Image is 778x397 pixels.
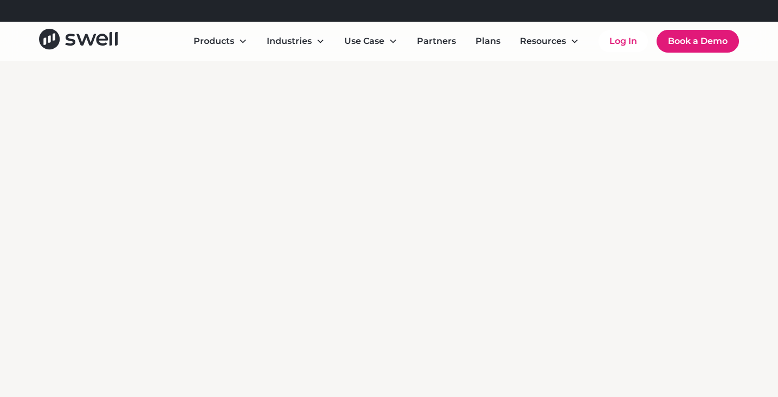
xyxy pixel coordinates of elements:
[408,30,465,52] a: Partners
[185,30,256,52] div: Products
[258,30,333,52] div: Industries
[39,29,118,53] a: home
[599,30,648,52] a: Log In
[344,35,384,48] div: Use Case
[467,30,509,52] a: Plans
[511,30,588,52] div: Resources
[267,35,312,48] div: Industries
[194,35,234,48] div: Products
[336,30,406,52] div: Use Case
[657,30,739,53] a: Book a Demo
[520,35,566,48] div: Resources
